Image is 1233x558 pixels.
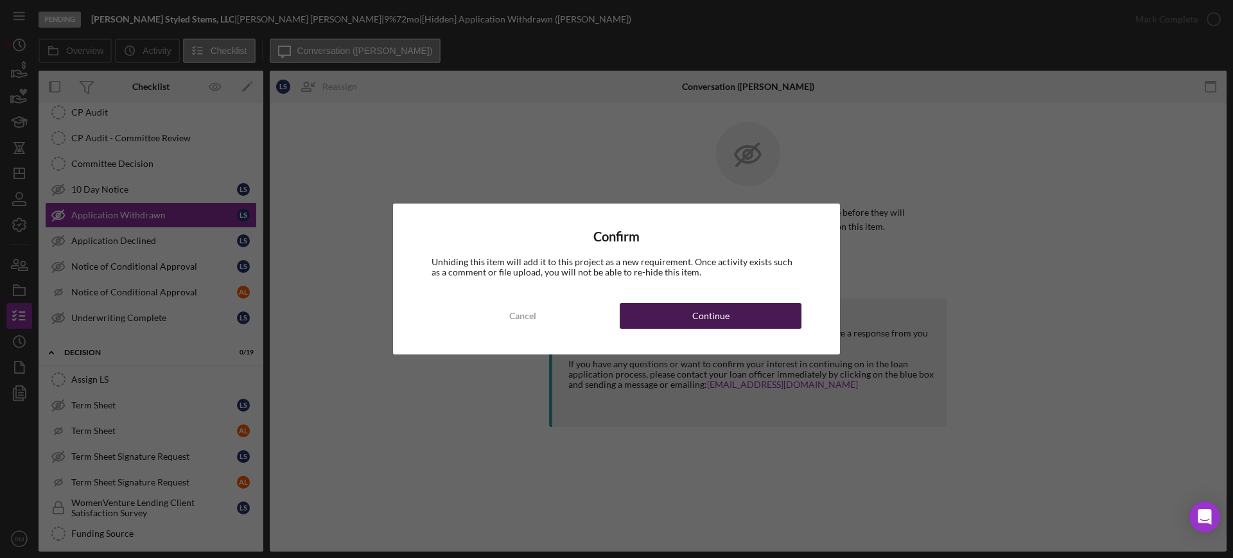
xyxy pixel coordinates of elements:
[432,257,801,277] div: Unhiding this item will add it to this project as a new requirement. Once activity exists such as...
[1189,501,1220,532] div: Open Intercom Messenger
[432,303,613,329] button: Cancel
[620,303,801,329] button: Continue
[509,303,536,329] div: Cancel
[692,303,730,329] div: Continue
[432,229,801,244] h4: Confirm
